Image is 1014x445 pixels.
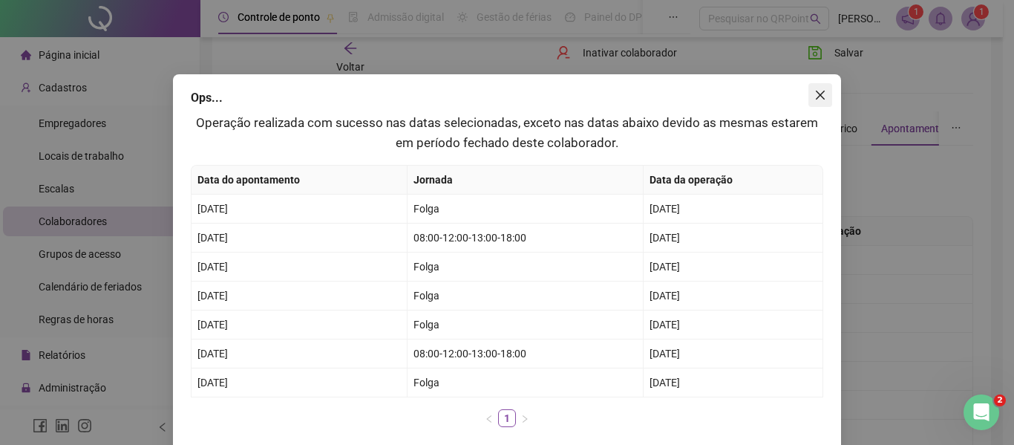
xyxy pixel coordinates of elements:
button: right [516,409,534,427]
td: 08:00-12:00-13:00-18:00 [408,340,643,368]
th: Data da operação [644,166,823,195]
a: 1 [499,410,515,426]
span: [DATE] [197,348,228,360]
span: left [485,415,494,423]
span: [DATE] [650,290,680,302]
span: [DATE] [197,261,228,273]
th: Data do apontamento [192,166,408,195]
li: Página anterior [480,409,498,427]
span: [DATE] [650,232,680,244]
td: Folga [408,195,643,224]
span: [DATE] [650,377,680,389]
iframe: Intercom live chat [964,394,999,430]
td: Folga [408,253,643,282]
span: [DATE] [650,348,680,360]
span: [DATE] [650,319,680,331]
li: 1 [498,409,516,427]
div: Ops... [191,89,823,107]
th: Jornada [408,166,643,195]
td: Folga [408,282,643,311]
span: [DATE] [650,203,680,215]
td: Folga [408,368,643,397]
p: Operação realizada com sucesso nas datas selecionadas, exceto nas datas abaixo devido as mesmas e... [191,113,823,152]
button: left [480,409,498,427]
li: Próxima página [516,409,534,427]
span: [DATE] [650,261,680,273]
span: [DATE] [197,232,228,244]
span: close [814,89,826,101]
span: 2 [994,394,1006,406]
span: [DATE] [197,290,228,302]
button: Close [808,83,832,107]
span: [DATE] [197,203,228,215]
span: [DATE] [197,377,228,389]
td: 08:00-12:00-13:00-18:00 [408,224,643,253]
span: right [520,415,529,423]
td: Folga [408,311,643,340]
span: [DATE] [197,319,228,331]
